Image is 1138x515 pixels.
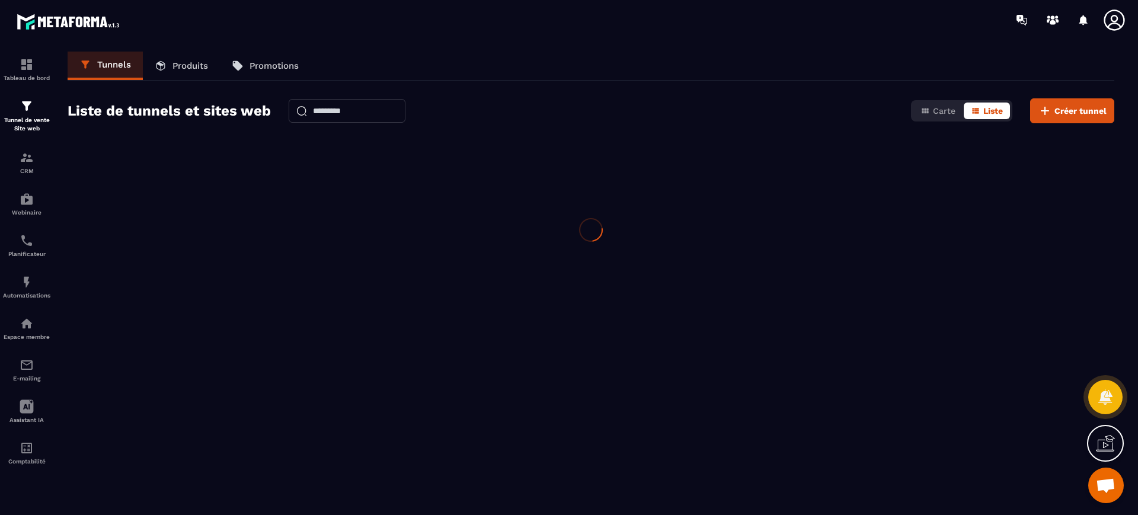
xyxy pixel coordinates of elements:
img: automations [20,316,34,331]
a: schedulerschedulerPlanificateur [3,225,50,266]
p: Assistant IA [3,417,50,423]
p: Promotions [250,60,299,71]
img: formation [20,57,34,72]
p: Comptabilité [3,458,50,465]
img: automations [20,275,34,289]
p: Automatisations [3,292,50,299]
a: Assistant IA [3,391,50,432]
p: Webinaire [3,209,50,216]
a: automationsautomationsWebinaire [3,183,50,225]
p: Espace membre [3,334,50,340]
span: Créer tunnel [1054,105,1107,117]
img: accountant [20,441,34,455]
img: logo [17,11,123,33]
a: Produits [143,52,220,80]
span: Liste [983,106,1003,116]
p: Produits [172,60,208,71]
a: Promotions [220,52,311,80]
h2: Liste de tunnels et sites web [68,99,271,123]
a: formationformationTableau de bord [3,49,50,90]
p: Tunnel de vente Site web [3,116,50,133]
a: automationsautomationsEspace membre [3,308,50,349]
img: email [20,358,34,372]
a: accountantaccountantComptabilité [3,432,50,474]
img: scheduler [20,233,34,248]
button: Carte [913,103,963,119]
a: Tunnels [68,52,143,80]
button: Liste [964,103,1010,119]
a: automationsautomationsAutomatisations [3,266,50,308]
p: Planificateur [3,251,50,257]
div: Ouvrir le chat [1088,468,1124,503]
a: formationformationCRM [3,142,50,183]
img: formation [20,99,34,113]
button: Créer tunnel [1030,98,1114,123]
a: emailemailE-mailing [3,349,50,391]
p: Tunnels [97,59,131,70]
img: automations [20,192,34,206]
p: E-mailing [3,375,50,382]
span: Carte [933,106,955,116]
img: formation [20,151,34,165]
p: Tableau de bord [3,75,50,81]
p: CRM [3,168,50,174]
a: formationformationTunnel de vente Site web [3,90,50,142]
